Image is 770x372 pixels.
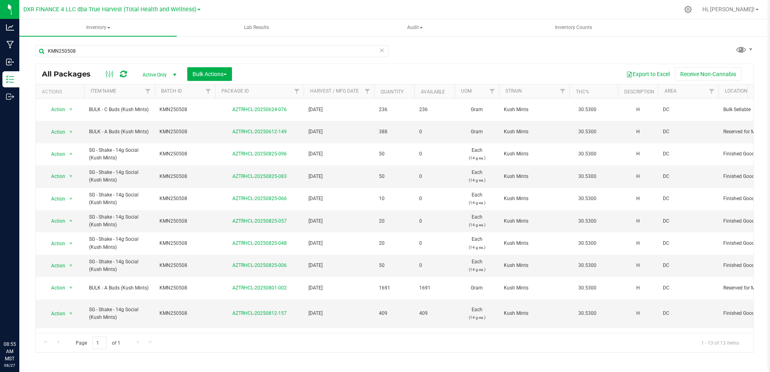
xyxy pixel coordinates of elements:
[683,6,693,13] div: Manage settings
[310,88,359,94] a: Harvest / Mfg Date
[8,308,32,332] iframe: Resource center
[44,215,66,227] span: Action
[419,128,450,136] span: 0
[232,310,287,316] a: AZTRHCL-20250812-157
[92,337,107,349] input: 1
[66,215,76,227] span: select
[574,215,600,227] span: 30.5300
[663,173,714,180] span: DC
[623,172,653,181] div: H
[336,19,494,36] a: Audit
[159,128,210,136] span: KMN250508
[35,45,389,57] input: Search Package ID, Item Name, SKU, Lot or Part Number...
[623,217,653,226] div: H
[159,150,210,158] span: KMN250508
[675,67,741,81] button: Receive Non-Cannabis
[159,284,210,292] span: KMN250508
[69,337,127,349] span: Page of 1
[44,171,66,182] span: Action
[574,171,600,182] span: 30.5300
[460,244,494,251] p: (14 g ea.)
[460,284,494,292] span: Gram
[42,89,81,95] div: Actions
[23,6,197,13] span: DXR FINANCE 4 LLC dba True Harvest (Total Health and Wellness)
[505,88,522,94] a: Strain
[66,238,76,249] span: select
[623,105,653,114] div: H
[6,23,14,31] inline-svg: Analytics
[460,213,494,229] span: Each
[89,258,150,273] span: SG - Shake - 14g Social (Kush Mints)
[19,19,177,36] a: Inventory
[89,128,150,136] span: BULK - A Buds (Kush Mints)
[89,191,150,207] span: SG - Shake - 14g Social (Kush Mints)
[460,221,494,229] p: (14 g ea.)
[159,262,210,269] span: KMN250508
[233,24,280,31] span: Lab Results
[621,67,675,81] button: Export to Excel
[192,71,227,77] span: Bulk Actions
[232,107,287,112] a: AZTRHCL-20250624-076
[419,150,450,158] span: 0
[159,173,210,180] span: KMN250508
[308,240,369,247] span: [DATE]
[663,284,714,292] span: DC
[461,88,472,94] a: UOM
[419,217,450,225] span: 0
[504,240,565,247] span: Kush Mints
[44,104,66,115] span: Action
[66,308,76,319] span: select
[460,314,494,321] p: (14 g ea.)
[178,19,335,36] a: Lab Results
[460,154,494,162] p: (14 g ea.)
[495,19,652,36] a: Inventory Counts
[89,284,150,292] span: BULK - A Buds (Kush Mints)
[290,85,304,98] a: Filter
[308,284,369,292] span: [DATE]
[232,285,287,291] a: AZTRHCL-20250801-002
[232,196,287,201] a: AZTRHCL-20250825-066
[663,150,714,158] span: DC
[66,126,76,138] span: select
[89,147,150,162] span: SG - Shake - 14g Social (Kush Mints)
[232,240,287,246] a: AZTRHCL-20250825-048
[308,310,369,317] span: [DATE]
[6,58,14,66] inline-svg: Inbound
[232,262,287,268] a: AZTRHCL-20250825-006
[6,93,14,101] inline-svg: Outbound
[419,262,450,269] span: 0
[202,85,215,98] a: Filter
[460,258,494,273] span: Each
[556,85,569,98] a: Filter
[504,173,565,180] span: Kush Mints
[66,149,76,160] span: select
[504,284,565,292] span: Kush Mints
[702,6,755,12] span: Hi, [PERSON_NAME]!
[89,169,150,184] span: SG - Shake - 14g Social (Kush Mints)
[460,176,494,184] p: (14 g ea.)
[4,341,16,362] p: 08:55 AM MST
[544,24,603,31] span: Inventory Counts
[623,239,653,248] div: H
[623,309,653,318] div: H
[89,306,150,321] span: SG - Shake - 14g Social (Kush Mints)
[232,218,287,224] a: AZTRHCL-20250825-057
[66,171,76,182] span: select
[379,45,385,56] span: Clear
[421,89,445,95] a: Available
[460,331,494,347] span: Each
[574,126,600,138] span: 30.5300
[419,284,450,292] span: 1691
[460,236,494,251] span: Each
[574,308,600,319] span: 30.5300
[504,195,565,203] span: Kush Mints
[379,150,410,158] span: 50
[574,282,600,294] span: 30.5300
[44,238,66,249] span: Action
[504,217,565,225] span: Kush Mints
[379,310,410,317] span: 409
[379,240,410,247] span: 20
[663,310,714,317] span: DC
[460,266,494,273] p: (14 g ea.)
[161,88,182,94] a: Batch ID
